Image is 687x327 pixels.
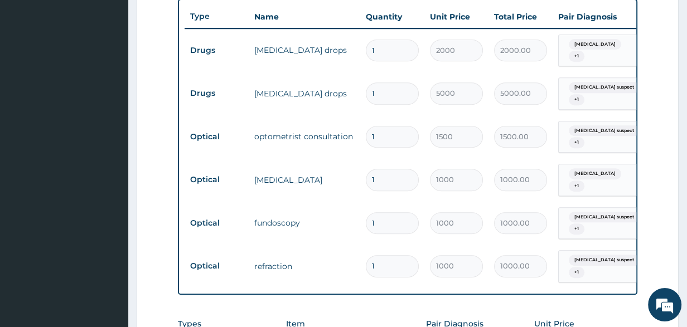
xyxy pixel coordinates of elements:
[6,213,212,252] textarea: Type your message and hit 'Enter'
[569,255,640,266] span: [MEDICAL_DATA] suspect
[360,6,424,28] th: Quantity
[185,6,249,27] th: Type
[569,82,640,93] span: [MEDICAL_DATA] suspect
[185,126,249,147] td: Optical
[553,6,675,28] th: Pair Diagnosis
[249,169,360,191] td: [MEDICAL_DATA]
[21,56,45,84] img: d_794563401_company_1708531726252_794563401
[569,51,584,62] span: + 1
[249,6,360,28] th: Name
[569,223,584,235] span: + 1
[569,168,621,179] span: [MEDICAL_DATA]
[249,212,360,234] td: fundoscopy
[424,6,488,28] th: Unit Price
[185,256,249,276] td: Optical
[249,125,360,148] td: optometrist consultation
[185,169,249,190] td: Optical
[569,137,584,148] span: + 1
[249,39,360,61] td: [MEDICAL_DATA] drops
[249,82,360,105] td: [MEDICAL_DATA] drops
[185,83,249,104] td: Drugs
[569,180,584,192] span: + 1
[488,6,553,28] th: Total Price
[58,62,187,77] div: Chat with us now
[569,267,584,278] span: + 1
[183,6,210,32] div: Minimize live chat window
[569,94,584,105] span: + 1
[249,255,360,277] td: refraction
[569,125,640,136] span: [MEDICAL_DATA] suspect
[65,95,154,207] span: We're online!
[185,40,249,61] td: Drugs
[185,213,249,233] td: Optical
[569,39,621,50] span: [MEDICAL_DATA]
[569,212,640,223] span: [MEDICAL_DATA] suspect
